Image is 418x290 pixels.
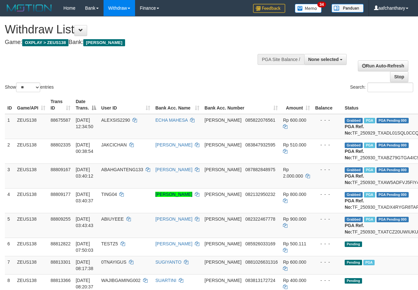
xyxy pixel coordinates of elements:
span: Rp 2.000.000 [283,167,303,179]
h4: Game: Bank: [5,39,272,46]
a: Run Auto-Refresh [358,60,408,71]
span: [PERSON_NAME] [204,259,241,265]
th: Bank Acc. Name: activate to sort column ascending [153,96,202,114]
span: JAKCICHAN [101,142,127,147]
img: Feedback.jpg [253,4,285,13]
span: WAJIBGAMING002 [101,278,141,283]
span: ABAHGANTENG133 [101,167,143,172]
a: SUARTINI [155,278,176,283]
span: 88812822 [50,241,70,246]
span: [PERSON_NAME] [204,278,241,283]
td: 7 [5,256,14,274]
span: 88675587 [50,118,70,123]
span: PGA Pending [377,118,409,123]
span: [DATE] 03:40:12 [76,167,93,179]
span: Pending [345,242,362,247]
span: [PERSON_NAME] [204,216,241,222]
input: Search: [368,83,413,92]
div: - - - [315,216,340,222]
span: Copy 087882848975 to clipboard [245,167,275,172]
span: Marked by aaftanly [364,167,375,173]
span: 34 [317,2,326,7]
span: Rp 500.111 [283,241,306,246]
span: Copy 082322467778 to clipboard [245,216,275,222]
span: 0TNAYIGUS [101,259,126,265]
span: [DATE] 00:38:54 [76,142,93,154]
span: 88813366 [50,278,70,283]
a: [PERSON_NAME] [155,241,192,246]
span: [PERSON_NAME] [204,241,241,246]
b: PGA Ref. No: [345,124,364,136]
span: 88813301 [50,259,70,265]
th: Bank Acc. Number: activate to sort column ascending [202,96,280,114]
span: Marked by aafpengsreynich [364,118,375,123]
span: PGA Pending [377,217,409,222]
td: ZEUS138 [14,139,48,163]
span: PGA Pending [377,192,409,198]
span: [DATE] 03:40:37 [76,192,93,203]
div: - - - [315,277,340,284]
span: ALEXSIS2290 [101,118,130,123]
span: [PERSON_NAME] [204,192,241,197]
a: [PERSON_NAME] [155,216,192,222]
a: [PERSON_NAME] [155,142,192,147]
span: PGA Pending [377,167,409,173]
img: panduan.png [332,4,364,13]
span: Copy 085822076561 to clipboard [245,118,275,123]
span: TESTZ5 [101,241,118,246]
div: - - - [315,142,340,148]
td: 5 [5,213,14,238]
td: ZEUS138 [14,256,48,274]
b: PGA Ref. No: [345,173,364,185]
b: PGA Ref. No: [345,198,364,210]
div: - - - [315,117,340,123]
div: - - - [315,259,340,265]
a: ECHA MAHESA [155,118,187,123]
td: ZEUS138 [14,114,48,139]
span: [PERSON_NAME] [83,39,125,46]
span: [DATE] 03:43:43 [76,216,93,228]
th: Trans ID: activate to sort column ascending [48,96,73,114]
h1: Withdraw List [5,23,272,36]
td: ZEUS138 [14,238,48,256]
span: [PERSON_NAME] [204,142,241,147]
img: MOTION_logo.png [5,3,54,13]
th: Game/API: activate to sort column ascending [14,96,48,114]
span: Copy 083813172724 to clipboard [245,278,275,283]
th: ID [5,96,14,114]
span: Marked by aaftanly [364,217,375,222]
td: 4 [5,188,14,213]
span: 88809167 [50,167,70,172]
label: Search: [350,83,413,92]
th: Amount: activate to sort column ascending [280,96,313,114]
span: [DATE] 08:20:37 [76,278,93,289]
select: Showentries [16,83,40,92]
td: ZEUS138 [14,188,48,213]
td: 2 [5,139,14,163]
span: Copy 0881026631316 to clipboard [245,259,278,265]
span: Copy 085926033169 to clipboard [245,241,275,246]
td: 6 [5,238,14,256]
span: Pending [345,278,362,284]
th: Balance [313,96,342,114]
span: 88809177 [50,192,70,197]
span: PGA Pending [377,143,409,148]
span: Grabbed [345,217,363,222]
span: [DATE] 12:34:50 [76,118,93,129]
span: OXPLAY > ZEUS138 [22,39,68,46]
span: 88809255 [50,216,70,222]
span: [PERSON_NAME] [204,167,241,172]
td: 3 [5,163,14,188]
span: Copy 083847932595 to clipboard [245,142,275,147]
span: Grabbed [345,167,363,173]
a: [PERSON_NAME] [155,167,192,172]
span: None selected [308,57,339,62]
span: Grabbed [345,143,363,148]
span: Rp 510.000 [283,142,306,147]
a: SUGIYANTO [155,259,181,265]
td: 1 [5,114,14,139]
span: Marked by aafsreyleap [363,260,375,265]
span: TING04 [101,192,117,197]
span: Rp 900.000 [283,216,306,222]
span: 88802335 [50,142,70,147]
